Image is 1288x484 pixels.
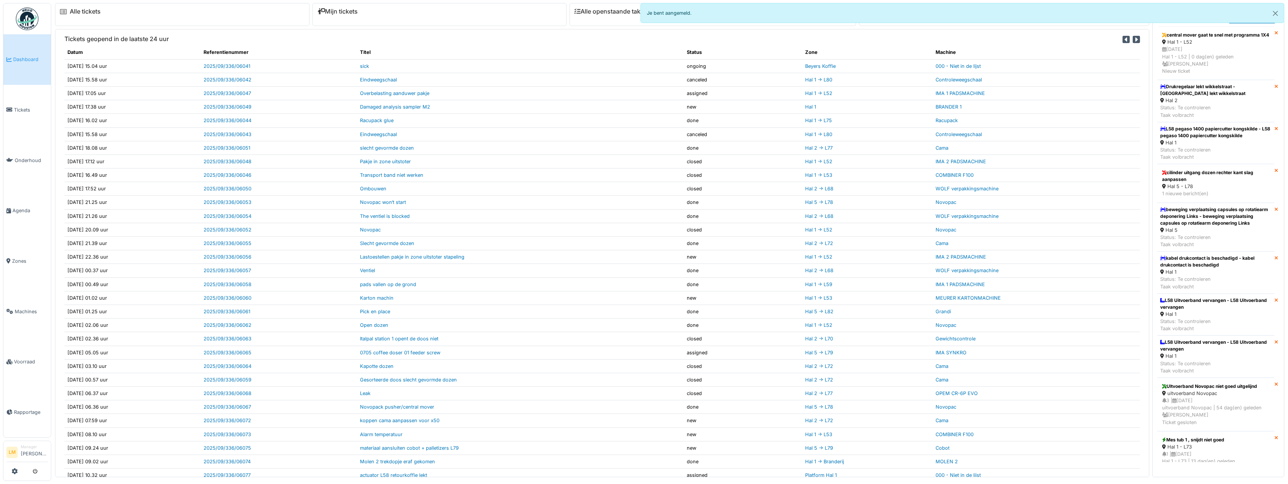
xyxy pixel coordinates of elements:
div: L58 pegaso 1400 papiercutter kongskilde - L58 pegaso 1400 papiercutter kongskilde [1160,126,1271,139]
a: Agenda [3,185,51,236]
a: 2025/09/336/06041 [204,63,250,69]
a: Hal 2 -> L72 [805,240,833,246]
a: central mover gaat te snel met programma 1X4 Hal 1 - L52 [DATE]Hal 1 - L52 | 0 dag(en) geleden [P... [1157,26,1274,80]
th: Zone [802,46,933,59]
a: Hal 2 -> L72 [805,377,833,383]
a: Hal 2 -> L77 [805,145,833,151]
a: Drukregelaar lekt wikkelstraat - [GEOGRAPHIC_DATA] lekt wikkelstraat Hal 2 Status: Te controleren... [1157,80,1274,122]
a: Gesorteerde doos slecht gevormde dozen [360,377,457,383]
th: Referentienummer [201,46,357,59]
a: Overbelasting aanduwer pakje [360,90,429,96]
td: assigned [684,469,802,482]
a: Beyers Koffie [805,63,836,69]
td: closed [684,223,802,236]
div: Hal 1 [1160,268,1271,276]
td: closed [684,332,802,346]
a: 2025/09/336/06042 [204,77,251,83]
div: Hal 1 [1160,139,1271,146]
td: [DATE] 15.58 uur [64,73,201,86]
td: [DATE] 07.59 uur [64,414,201,427]
td: [DATE] 09.24 uur [64,441,201,455]
a: Ombouwen [360,186,386,191]
a: Lastoestellen pakje in zone uitstoter stapeling [360,254,464,260]
div: beweging verplaatsing capsules op rotatiearm deponering Links - beweging verplaatsing capsules op... [1160,206,1271,227]
a: 2025/09/336/06060 [204,295,251,301]
div: 1 | [DATE] Hal 1 - L73 | 13 dag(en) geleden [PERSON_NAME] Ticket gesloten [1162,450,1270,479]
a: Hal 2 -> L70 [805,336,833,342]
div: Status: Te controleren Taak volbracht [1160,146,1271,161]
td: ongoing [684,59,802,73]
a: The ventiel is blocked [360,213,410,219]
a: Hal 1 -> L59 [805,282,832,287]
a: 2025/09/336/06065 [204,350,251,355]
a: 2025/09/336/06068 [204,391,251,396]
td: closed [684,182,802,196]
a: Hal 1 -> L52 [805,227,832,233]
span: Tickets [14,106,48,113]
a: L58 Uitvoerband vervangen - L58 Uitvoerband vervangen Hal 1 Status: Te controlerenTaak volbracht [1157,294,1274,336]
a: Cama [936,377,948,383]
a: Gewichtscontrole [936,336,976,342]
a: Cama [936,418,948,423]
a: L58 pegaso 1400 papiercutter kongskilde - L58 pegaso 1400 papiercutter kongskilde Hal 1 Status: T... [1157,122,1274,164]
a: sick [360,63,369,69]
td: [DATE] 21.26 uur [64,209,201,223]
td: canceled [684,127,802,141]
td: [DATE] 17.12 uur [64,155,201,168]
a: Hal 1 -> L52 [805,254,832,260]
a: 2025/09/336/06063 [204,336,251,342]
a: BRANDER 1 [936,104,962,110]
a: Dashboard [3,34,51,85]
a: MOLEN 2 [936,459,958,464]
td: [DATE] 17.52 uur [64,182,201,196]
th: Datum [64,46,201,59]
a: Mijn tickets [317,8,358,15]
div: Je bent aangemeld. [640,3,1285,23]
td: done [684,277,802,291]
li: LM [6,447,18,458]
td: [DATE] 20.09 uur [64,223,201,236]
a: Hal 5 -> L79 [805,350,833,355]
td: new [684,100,802,114]
td: closed [684,373,802,386]
div: L58 Uitvoerband vervangen - L58 Uitvoerband vervangen [1160,297,1271,311]
div: 3 | [DATE] uitvoerband Novopac | 54 dag(en) geleden [PERSON_NAME] Ticket gesloten [1162,397,1270,426]
a: Open dozen [360,322,388,328]
a: 2025/09/336/06050 [204,186,251,191]
td: done [684,400,802,414]
td: done [684,209,802,223]
td: [DATE] 05.05 uur [64,346,201,359]
a: Karton machin [360,295,394,301]
a: Novopac [936,322,956,328]
a: Eindweegschaal [360,132,397,137]
div: Hal 1 [1160,352,1271,360]
a: 000 - Niet in de lijst [936,63,981,69]
a: Hal 1 -> L52 [805,322,832,328]
td: [DATE] 16.02 uur [64,114,201,127]
td: canceled [684,73,802,86]
td: done [684,196,802,209]
a: actuator L58 retourkoffie lekt [360,472,427,478]
a: 2025/09/336/06072 [204,418,251,423]
a: Hal 1 -> L52 [805,159,832,164]
a: IMA 2 PADSMACHINE [936,159,986,164]
a: Eindweegschaal [360,77,397,83]
td: closed [684,387,802,400]
td: [DATE] 06.37 uur [64,387,201,400]
a: LM Manager[PERSON_NAME] [6,444,48,462]
a: Hal 1 -> Branderij [805,459,844,464]
a: OPEM CR-6P EVO [936,391,978,396]
a: Onderhoud [3,135,51,185]
td: [DATE] 01.25 uur [64,305,201,318]
a: Italpal station 1 opent de doos niet [360,336,438,342]
a: 2025/09/336/06067 [204,404,251,410]
td: [DATE] 17.38 uur [64,100,201,114]
a: Controleweegschaal [936,132,982,137]
a: Rapportage [3,387,51,438]
td: [DATE] 10.32 uur [64,469,201,482]
a: Molen 2 trekdopje eraf gekomen [360,459,435,464]
a: COMBINER F100 [936,172,974,178]
a: Novopac [936,199,956,205]
a: 2025/09/336/06051 [204,145,250,151]
div: kabel drukcontact is beschadigd - kabel drukcontact is beschadigd [1160,255,1271,268]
